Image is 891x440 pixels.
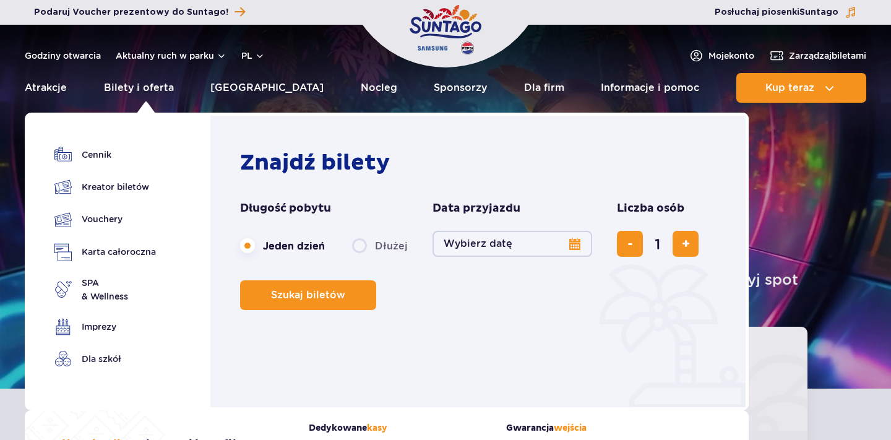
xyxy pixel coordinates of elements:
[736,73,866,103] button: Kup teraz
[617,231,643,257] button: usuń bilet
[554,423,587,433] span: wejścia
[25,50,101,62] a: Godziny otwarcia
[82,276,128,303] span: SPA & Wellness
[210,73,324,103] a: [GEOGRAPHIC_DATA]
[54,318,156,335] a: Imprezy
[54,178,156,196] a: Kreator biletów
[241,50,265,62] button: pl
[54,146,156,163] a: Cennik
[116,51,226,61] button: Aktualny ruch w parku
[240,280,376,310] button: Szukaj biletów
[240,149,722,176] h2: Znajdź bilety
[765,82,814,93] span: Kup teraz
[769,48,866,63] a: Zarządzajbiletami
[673,231,699,257] button: dodaj bilet
[240,201,331,216] span: Długość pobytu
[54,276,156,303] a: SPA& Wellness
[617,201,684,216] span: Liczba osób
[104,73,174,103] a: Bilety i oferta
[352,233,408,259] label: Dłużej
[601,73,699,103] a: Informacje i pomoc
[708,50,754,62] span: Moje konto
[240,233,325,259] label: Jeden dzień
[789,50,866,62] span: Zarządzaj biletami
[689,48,754,63] a: Mojekonto
[524,73,564,103] a: Dla firm
[240,201,722,310] form: Planowanie wizyty w Park of Poland
[643,229,673,259] input: liczba biletów
[367,423,387,433] span: kasy
[271,290,345,301] span: Szukaj biletów
[506,423,712,433] strong: Gwarancja
[25,73,67,103] a: Atrakcje
[361,73,397,103] a: Nocleg
[434,73,487,103] a: Sponsorzy
[309,423,488,433] strong: Dedykowane
[433,231,592,257] button: Wybierz datę
[54,243,156,261] a: Karta całoroczna
[433,201,520,216] span: Data przyjazdu
[54,350,156,368] a: Dla szkół
[54,210,156,228] a: Vouchery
